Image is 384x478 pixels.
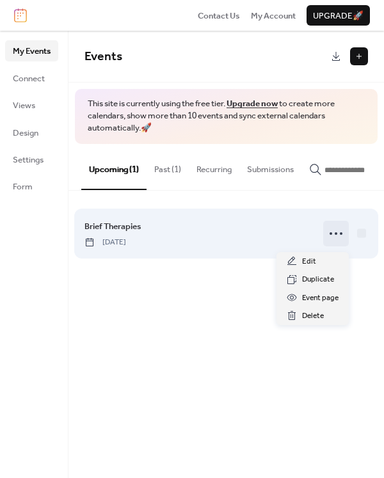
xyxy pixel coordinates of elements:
button: Recurring [189,144,239,189]
span: Connect [13,72,45,85]
span: My Account [251,10,296,22]
span: Settings [13,154,44,166]
span: Design [13,127,38,139]
a: Brief Therapies [84,219,141,234]
button: Past (1) [147,144,189,189]
span: Views [13,99,35,112]
span: This site is currently using the free tier. to create more calendars, show more than 10 events an... [88,98,365,134]
a: Contact Us [198,9,240,22]
span: Contact Us [198,10,240,22]
span: Edit [302,255,316,268]
span: Upgrade 🚀 [313,10,364,22]
a: Settings [5,149,58,170]
button: Submissions [239,144,301,189]
span: Form [13,180,33,193]
span: Events [84,45,122,68]
a: Connect [5,68,58,88]
span: [DATE] [84,237,126,248]
a: Form [5,176,58,196]
span: Duplicate [302,273,334,286]
span: My Events [13,45,51,58]
a: My Events [5,40,58,61]
img: logo [14,8,27,22]
a: Design [5,122,58,143]
span: Event page [302,292,339,305]
button: Upgrade🚀 [307,5,370,26]
span: Delete [302,310,324,323]
span: Brief Therapies [84,220,141,233]
a: My Account [251,9,296,22]
button: Upcoming (1) [81,144,147,190]
a: Views [5,95,58,115]
a: Upgrade now [227,95,278,112]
